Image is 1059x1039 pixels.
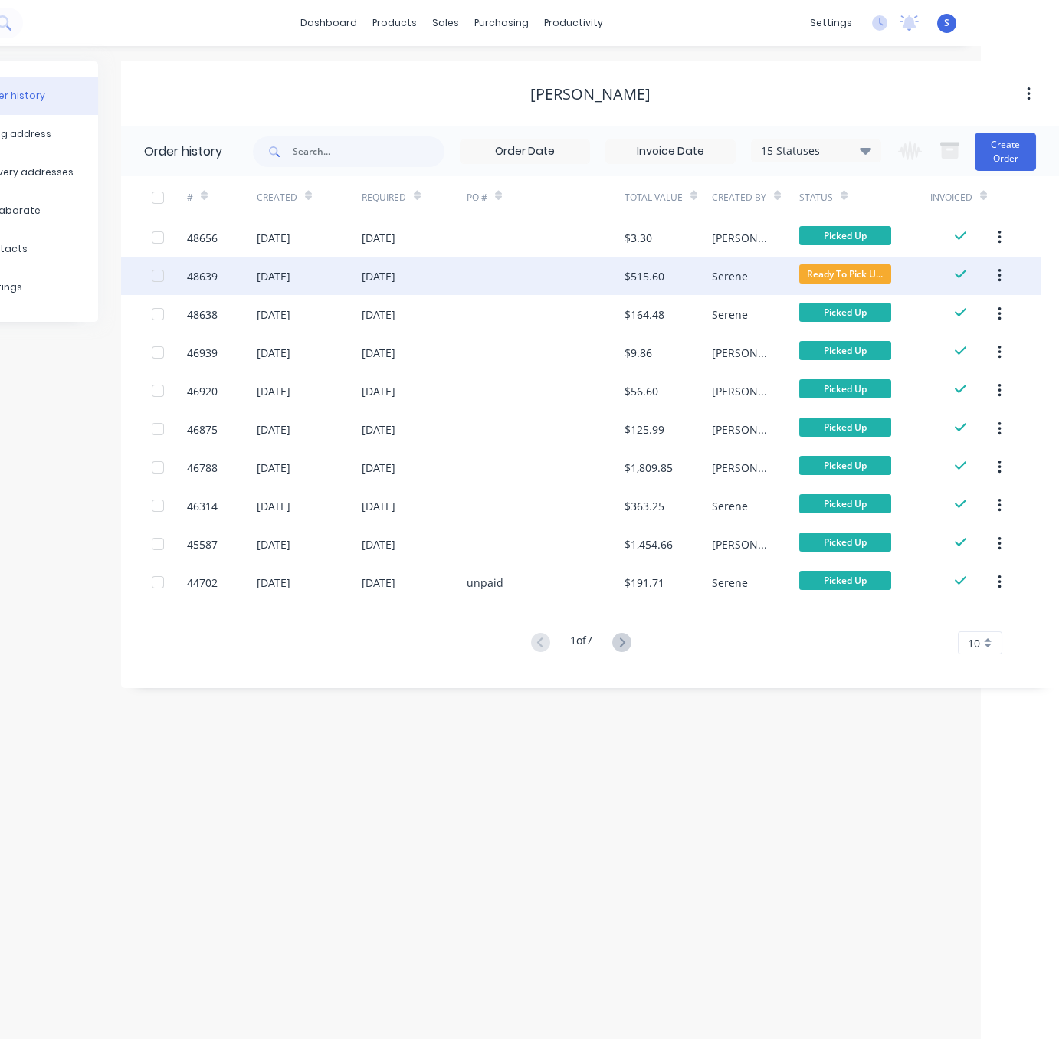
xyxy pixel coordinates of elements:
div: [DATE] [257,575,290,591]
input: Invoice Date [606,140,735,163]
div: PO # [467,176,625,218]
span: Picked Up [799,379,891,398]
div: [DATE] [257,498,290,514]
div: [DATE] [362,383,395,399]
div: [DATE] [257,421,290,438]
div: [DATE] [257,268,290,284]
div: 48638 [187,306,218,323]
span: Picked Up [799,303,891,322]
button: Create Order [975,133,1036,171]
div: # [187,191,193,205]
div: [PERSON_NAME] [712,383,769,399]
div: purchasing [467,11,536,34]
div: 44702 [187,575,218,591]
div: PO # [467,191,487,205]
div: Serene [712,306,748,323]
div: [DATE] [257,383,290,399]
a: dashboard [293,11,365,34]
div: [DATE] [362,268,395,284]
div: 46939 [187,345,218,361]
div: unpaid [467,575,503,591]
div: 15 Statuses [752,143,880,159]
div: $1,454.66 [625,536,673,552]
div: [DATE] [362,460,395,476]
div: [DATE] [257,536,290,552]
div: [DATE] [257,230,290,246]
div: [DATE] [257,306,290,323]
div: Status [799,176,930,218]
div: 1 of 7 [570,632,592,654]
span: Picked Up [799,494,891,513]
div: Created [257,176,362,218]
span: Picked Up [799,226,891,245]
div: [DATE] [257,460,290,476]
div: Created [257,191,297,205]
div: 46788 [187,460,218,476]
div: 45587 [187,536,218,552]
div: Created By [712,176,799,218]
div: 46920 [187,383,218,399]
div: $9.86 [625,345,652,361]
div: [PERSON_NAME] [712,460,769,476]
div: [DATE] [257,345,290,361]
div: [DATE] [362,536,395,552]
div: settings [802,11,860,34]
div: 48639 [187,268,218,284]
span: Picked Up [799,456,891,475]
span: Picked Up [799,341,891,360]
div: [DATE] [362,498,395,514]
span: Picked Up [799,533,891,552]
span: 10 [968,635,980,651]
span: S [944,16,949,30]
div: [PERSON_NAME] [712,536,769,552]
div: Order history [144,143,222,161]
div: 46875 [187,421,218,438]
div: Created By [712,191,766,205]
div: productivity [536,11,611,34]
div: [DATE] [362,306,395,323]
div: # [187,176,257,218]
div: $515.60 [625,268,664,284]
div: products [365,11,425,34]
div: Serene [712,498,748,514]
input: Order Date [461,140,589,163]
div: $125.99 [625,421,664,438]
div: Invoiced [930,176,1000,218]
div: Serene [712,268,748,284]
span: Picked Up [799,418,891,437]
div: 46314 [187,498,218,514]
input: Search... [293,136,444,167]
div: 48656 [187,230,218,246]
div: sales [425,11,467,34]
div: $363.25 [625,498,664,514]
div: $3.30 [625,230,652,246]
div: $191.71 [625,575,664,591]
div: Serene [712,575,748,591]
div: $164.48 [625,306,664,323]
div: Status [799,191,833,205]
div: [DATE] [362,230,395,246]
div: Total Value [625,176,712,218]
div: [DATE] [362,575,395,591]
div: [PERSON_NAME] [712,230,769,246]
div: $56.60 [625,383,658,399]
span: Ready To Pick U... [799,264,891,284]
div: Invoiced [930,191,972,205]
div: [PERSON_NAME] [712,421,769,438]
div: Required [362,176,467,218]
div: [PERSON_NAME] [712,345,769,361]
div: $1,809.85 [625,460,673,476]
div: [PERSON_NAME] [530,85,651,103]
div: [DATE] [362,345,395,361]
span: Picked Up [799,571,891,590]
div: Total Value [625,191,683,205]
div: Required [362,191,406,205]
div: [DATE] [362,421,395,438]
